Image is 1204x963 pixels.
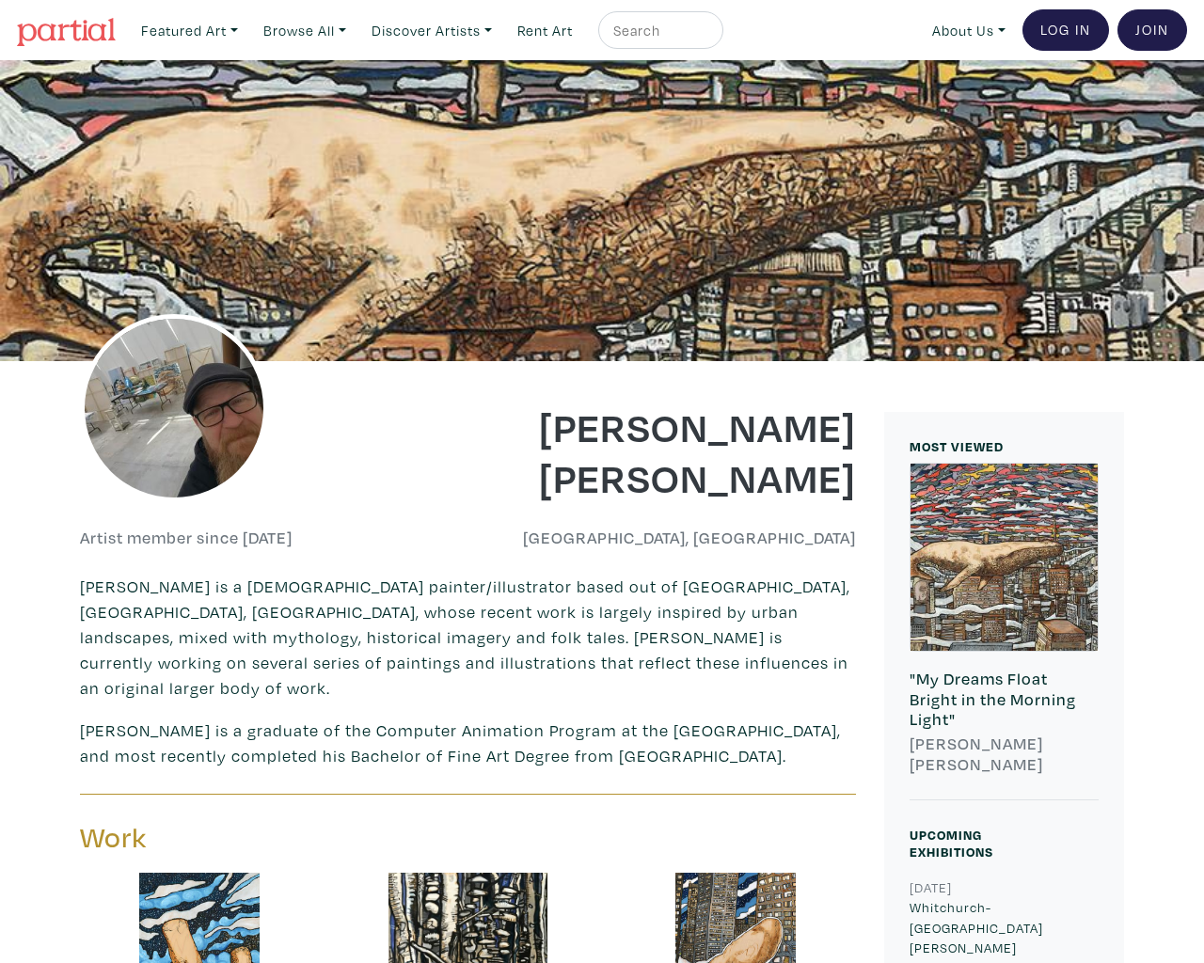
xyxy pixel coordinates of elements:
[1022,9,1109,51] a: Log In
[80,528,293,548] h6: Artist member since [DATE]
[910,734,1099,774] h6: [PERSON_NAME] [PERSON_NAME]
[255,11,355,50] a: Browse All
[483,528,857,548] h6: [GEOGRAPHIC_DATA], [GEOGRAPHIC_DATA]
[363,11,500,50] a: Discover Artists
[80,314,268,502] img: phpThumb.php
[509,11,581,50] a: Rent Art
[910,463,1099,800] a: "My Dreams Float Bright in the Morning Light" [PERSON_NAME] [PERSON_NAME]
[910,437,1004,455] small: MOST VIEWED
[1117,9,1187,51] a: Join
[483,401,857,502] h1: [PERSON_NAME] [PERSON_NAME]
[80,574,856,701] p: [PERSON_NAME] is a [DEMOGRAPHIC_DATA] painter/illustrator based out of [GEOGRAPHIC_DATA], [GEOGRA...
[924,11,1014,50] a: About Us
[133,11,246,50] a: Featured Art
[611,19,705,42] input: Search
[80,718,856,768] p: [PERSON_NAME] is a graduate of the Computer Animation Program at the [GEOGRAPHIC_DATA], and most ...
[910,878,952,896] small: [DATE]
[80,820,454,856] h3: Work
[910,669,1099,730] h6: "My Dreams Float Bright in the Morning Light"
[910,826,993,860] small: Upcoming Exhibitions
